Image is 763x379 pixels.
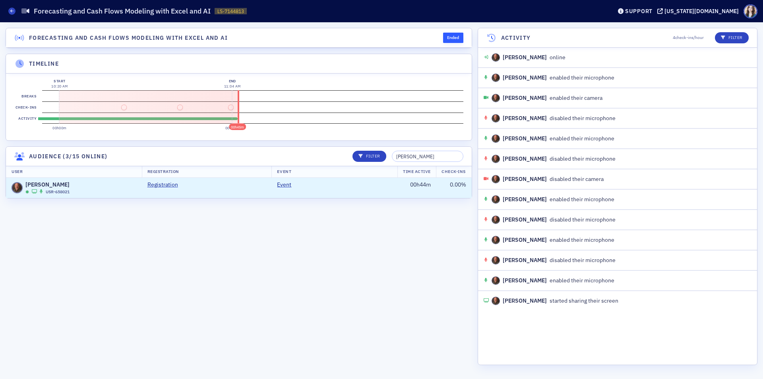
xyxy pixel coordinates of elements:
[147,181,184,189] a: Registration
[492,256,616,264] div: disabled their microphone
[436,178,472,198] td: 0.00 %
[492,216,616,224] div: disabled their microphone
[25,181,70,189] span: [PERSON_NAME]
[715,32,749,43] button: Filter
[17,113,38,124] label: Activity
[492,114,616,122] div: disabled their microphone
[14,102,38,113] label: Check-ins
[51,84,68,88] time: 10:20 AM
[492,53,565,62] div: online
[217,8,244,15] span: LS-7144813
[744,4,757,18] span: Profile
[271,166,397,178] th: Event
[352,151,386,162] button: Filter
[492,297,618,305] div: started sharing their screen
[503,134,547,143] div: [PERSON_NAME]
[224,78,241,84] div: End
[29,60,59,68] h4: Timeline
[32,190,37,194] i: Sharing Screen
[224,84,241,88] time: 11:04 AM
[397,178,436,198] td: 00h44m
[392,151,463,162] input: Search…
[142,166,272,178] th: Registration
[52,126,67,130] time: 00h00m
[657,8,742,14] button: [US_STATE][DOMAIN_NAME]
[503,297,547,305] div: [PERSON_NAME]
[492,195,614,204] div: enabled their microphone
[503,155,547,163] div: [PERSON_NAME]
[503,94,547,102] div: [PERSON_NAME]
[664,8,739,15] div: [US_STATE][DOMAIN_NAME]
[492,94,602,102] div: enabled their camera
[29,34,228,42] h4: Forecasting and Cash Flows Modeling with Excel and AI
[225,126,240,130] time: 00h44m
[501,34,531,42] h4: Activity
[503,236,547,244] div: [PERSON_NAME]
[51,78,68,84] div: Start
[721,35,743,41] p: Filter
[443,33,463,43] div: Ended
[277,181,297,189] a: Event
[503,175,547,183] div: [PERSON_NAME]
[503,195,547,204] div: [PERSON_NAME]
[492,155,616,163] div: disabled their microphone
[25,190,29,194] div: Online
[503,74,547,82] div: [PERSON_NAME]
[673,35,704,41] span: 4 check-ins/hour
[503,216,547,224] div: [PERSON_NAME]
[29,152,108,161] h4: Audience (3/15 online)
[492,175,604,183] div: disabled their camera
[625,8,653,15] div: Support
[492,134,614,143] div: enabled their microphone
[492,276,614,285] div: enabled their microphone
[503,276,547,285] div: [PERSON_NAME]
[46,189,70,195] span: USR-658021
[40,190,43,194] i: Microphone Active
[34,6,211,16] h1: Forecasting and Cash Flows Modeling with Excel and AI
[492,74,614,82] div: enabled their microphone
[503,114,547,122] div: [PERSON_NAME]
[20,91,38,102] label: Breaks
[397,166,436,178] th: Time Active
[503,256,547,264] div: [PERSON_NAME]
[358,153,380,159] p: Filter
[492,236,614,244] div: enabled their microphone
[6,166,142,178] th: User
[231,125,244,129] time: 00h45m
[503,53,547,62] div: [PERSON_NAME]
[436,166,471,178] th: Check-Ins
